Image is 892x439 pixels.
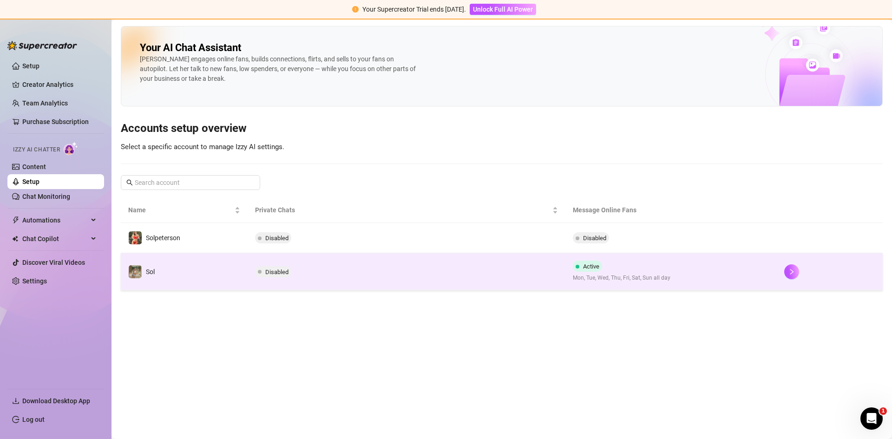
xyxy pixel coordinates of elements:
button: Unlock Full AI Power [470,4,536,15]
a: Log out [22,416,45,423]
span: Solpeterson [146,234,180,242]
img: ai-chatter-content-library-cLFOSyPT.png [738,11,882,106]
span: Mon, Tue, Wed, Thu, Fri, Sat, Sun all day [573,274,670,282]
h3: Accounts setup overview [121,121,883,136]
img: AI Chatter [64,142,78,155]
img: Chat Copilot [12,236,18,242]
img: Sol [129,265,142,278]
span: Active [583,263,599,270]
span: right [788,269,795,275]
a: Team Analytics [22,99,68,107]
span: download [12,397,20,405]
a: Setup [22,178,39,185]
span: search [126,179,133,186]
a: Setup [22,62,39,70]
a: Chat Monitoring [22,193,70,200]
span: 1 [879,407,887,415]
span: Izzy AI Chatter [13,145,60,154]
a: Purchase Subscription [22,114,97,129]
span: Disabled [265,235,289,242]
a: Unlock Full AI Power [470,6,536,13]
a: Discover Viral Videos [22,259,85,266]
a: Content [22,163,46,170]
span: Select a specific account to manage Izzy AI settings. [121,143,284,151]
span: Chat Copilot [22,231,88,246]
span: exclamation-circle [352,6,359,13]
span: Automations [22,213,88,228]
span: Private Chats [255,205,550,215]
span: Disabled [265,269,289,275]
span: Unlock Full AI Power [473,6,533,13]
span: Name [128,205,233,215]
th: Name [121,197,248,223]
button: right [784,264,799,279]
iframe: Intercom live chat [860,407,883,430]
a: Creator Analytics [22,77,97,92]
span: thunderbolt [12,216,20,224]
span: Disabled [583,235,606,242]
span: Your Supercreator Trial ends [DATE]. [362,6,466,13]
img: Solpeterson [129,231,142,244]
div: [PERSON_NAME] engages online fans, builds connections, flirts, and sells to your fans on autopilo... [140,54,419,84]
h2: Your AI Chat Assistant [140,41,241,54]
a: Settings [22,277,47,285]
span: Sol [146,268,155,275]
input: Search account [135,177,247,188]
th: Message Online Fans [565,197,777,223]
img: logo-BBDzfeDw.svg [7,41,77,50]
th: Private Chats [248,197,565,223]
span: Download Desktop App [22,397,90,405]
